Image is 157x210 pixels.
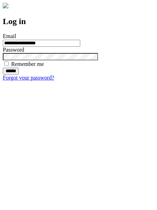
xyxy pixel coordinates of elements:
[3,17,154,26] h2: Log in
[3,3,8,8] img: logo-4e3dc11c47720685a147b03b5a06dd966a58ff35d612b21f08c02c0306f2b779.png
[3,47,24,53] label: Password
[3,75,54,81] a: Forgot your password?
[11,61,44,67] label: Remember me
[3,33,16,39] label: Email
